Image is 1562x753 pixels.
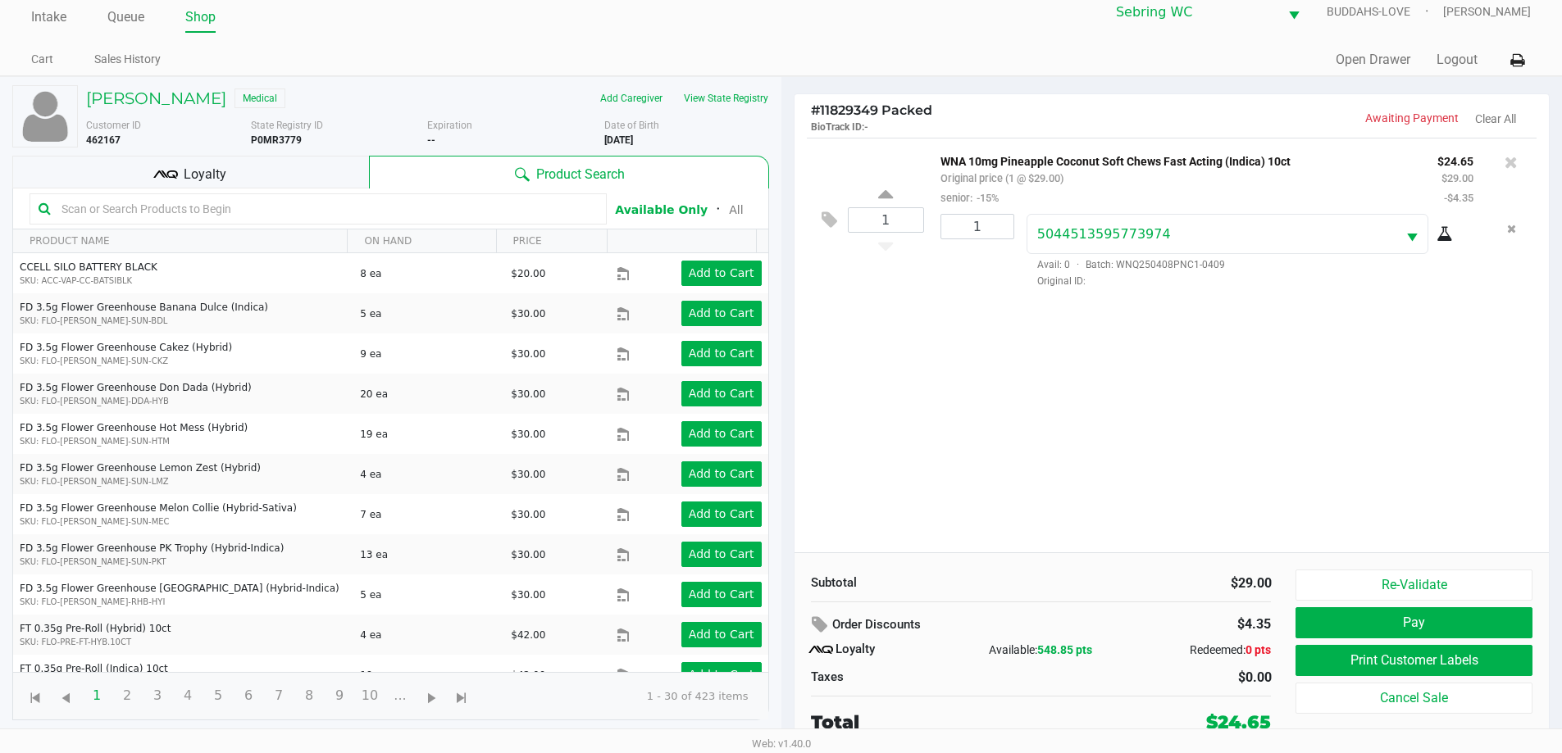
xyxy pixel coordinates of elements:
[972,192,999,204] span: -15%
[427,134,435,146] b: --
[681,582,762,607] button: Add to Cart
[353,574,503,615] td: 5 ea
[385,680,416,711] span: Page 11
[233,680,264,711] span: Page 6
[681,341,762,366] button: Add to Cart
[13,374,353,414] td: FD 3.5g Flower Greenhouse Don Dada (Hybrid)
[511,388,545,400] span: $30.00
[1396,215,1428,253] button: Select
[1501,214,1523,244] button: Remove the package from the orderLine
[347,229,495,253] th: ON HAND
[20,556,346,568] p: SKU: FLO-[PERSON_NAME]-SUN-PKT
[689,668,754,681] app-button-loader: Add to Cart
[681,662,762,687] button: Add to Cart
[263,680,294,711] span: Page 7
[689,266,754,279] app-button-loader: Add to Cart
[1172,110,1459,127] p: Awaiting Payment
[1327,3,1443,20] span: BUDDAHS-LOVE
[1441,172,1473,184] small: $29.00
[1206,709,1271,736] div: $24.65
[689,507,754,520] app-button-loader: Add to Cart
[353,494,503,534] td: 7 ea
[811,610,1110,640] div: Order Discounts
[811,574,1029,592] div: Subtotal
[112,680,143,711] span: Page 2
[31,6,66,29] a: Intake
[203,680,234,711] span: Page 5
[940,172,1063,184] small: Original price (1 @ $29.00)
[1437,151,1473,168] p: $24.65
[1037,226,1171,242] span: 5044513595773974
[86,120,141,131] span: Customer ID
[1296,607,1532,638] button: Pay
[1296,569,1532,601] button: Re-Validate
[604,134,633,146] b: [DATE]
[86,88,226,108] h5: [PERSON_NAME]
[20,475,346,488] p: SKU: FLO-[PERSON_NAME]-SUN-LMZ
[55,197,598,221] input: Scan or Search Products to Begin
[421,688,442,709] span: Go to the next page
[811,709,1102,736] div: Total
[251,134,302,146] b: P0MR3779
[20,395,346,407] p: SKU: FLO-[PERSON_NAME]-DDA-HYB
[20,274,346,287] p: SKU: ACC-VAP-CC-BATSIBLK
[172,680,203,711] span: Page 4
[511,509,545,520] span: $30.00
[353,655,503,695] td: 19 ea
[752,737,811,750] span: Web: v1.40.0
[1070,259,1086,270] span: ·
[964,642,1118,659] div: Available:
[1037,643,1092,656] span: 548.85 pts
[353,293,503,333] td: 5 ea
[20,636,346,648] p: SKU: FLO-PRE-FT-HYB.10CT
[511,348,545,360] span: $30.00
[1296,683,1532,714] button: Cancel Sale
[511,469,545,480] span: $30.00
[353,534,503,574] td: 13 ea
[81,680,112,711] span: Page 1
[20,679,51,710] span: Go to the first page
[1475,111,1516,128] button: Clear All
[1444,192,1473,204] small: -$4.35
[681,542,762,567] button: Add to Cart
[20,355,346,367] p: SKU: FLO-[PERSON_NAME]-SUN-CKZ
[1116,2,1268,22] span: Sebring WC
[1118,642,1271,659] div: Redeemed:
[324,680,355,711] span: Page 9
[13,454,353,494] td: FD 3.5g Flower Greenhouse Lemon Zest (Hybrid)
[681,622,762,647] button: Add to Cart
[353,333,503,374] td: 9 ea
[673,85,769,111] button: View State Registry
[536,165,625,184] span: Product Search
[20,596,346,608] p: SKU: FLO-[PERSON_NAME]-RHB-HYI
[604,120,659,131] span: Date of Birth
[1054,668,1272,687] div: $0.00
[13,494,353,534] td: FD 3.5g Flower Greenhouse Melon Collie (Hybrid-Sativa)
[811,102,820,118] span: #
[511,629,545,641] span: $42.00
[353,414,503,454] td: 19 ea
[511,308,545,320] span: $30.00
[1246,643,1271,656] span: 0 pts
[689,547,754,560] app-button-loader: Add to Cart
[681,421,762,447] button: Add to Cart
[511,589,545,601] span: $30.00
[940,192,999,204] small: senior:
[20,435,346,447] p: SKU: FLO-[PERSON_NAME]-SUN-HTM
[13,229,768,672] div: Data table
[353,454,503,494] td: 4 ea
[86,134,121,146] b: 462167
[13,333,353,374] td: FD 3.5g Flower Greenhouse Cakez (Hybrid)
[13,293,353,333] td: FD 3.5g Flower Greenhouse Banana Dulce (Indica)
[13,534,353,574] td: FD 3.5g Flower Greenhouse PK Trophy (Hybrid-Indica)
[681,301,762,326] button: Add to Cart
[94,49,161,70] a: Sales History
[811,121,864,133] span: BioTrack ID:
[689,347,754,360] app-button-loader: Add to Cart
[13,655,353,695] td: FT 0.35g Pre-Roll (Indica) 10ct
[681,501,762,527] button: Add to Cart
[13,615,353,655] td: FT 0.35g Pre-Roll (Hybrid) 10ct
[681,261,762,286] button: Add to Cart
[353,253,503,293] td: 8 ea
[689,387,754,400] app-button-loader: Add to Cart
